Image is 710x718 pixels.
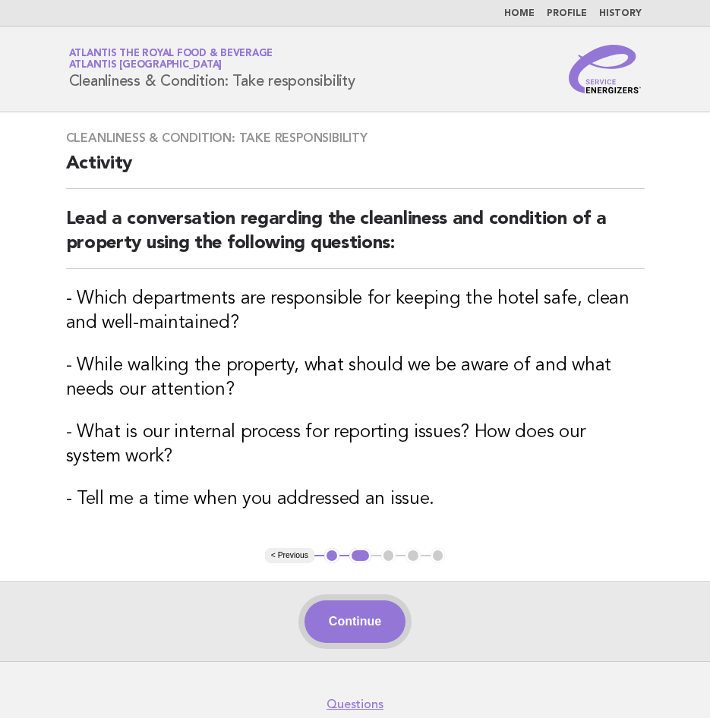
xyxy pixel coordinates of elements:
[349,548,371,563] button: 2
[547,9,587,18] a: Profile
[69,61,222,71] span: Atlantis [GEOGRAPHIC_DATA]
[324,548,339,563] button: 1
[66,152,645,189] h2: Activity
[66,207,645,269] h2: Lead a conversation regarding the cleanliness and condition of a property using the following que...
[569,45,642,93] img: Service Energizers
[305,600,405,643] button: Continue
[66,131,645,146] h3: Cleanliness & Condition: Take responsibility
[66,287,645,335] h3: - Which departments are responsible for keeping the hotel safe, clean and well-maintained?
[66,487,645,512] h3: - Tell me a time when you addressed an issue.
[69,49,355,89] h1: Cleanliness & Condition: Take responsibility
[66,354,645,402] h3: - While walking the property, what should we be aware of and what needs our attention?
[599,9,642,18] a: History
[66,420,645,469] h3: - What is our internal process for reporting issues? How does our system work?
[504,9,535,18] a: Home
[265,548,314,563] button: < Previous
[327,697,383,712] a: Questions
[69,49,273,70] a: Atlantis the Royal Food & BeverageAtlantis [GEOGRAPHIC_DATA]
